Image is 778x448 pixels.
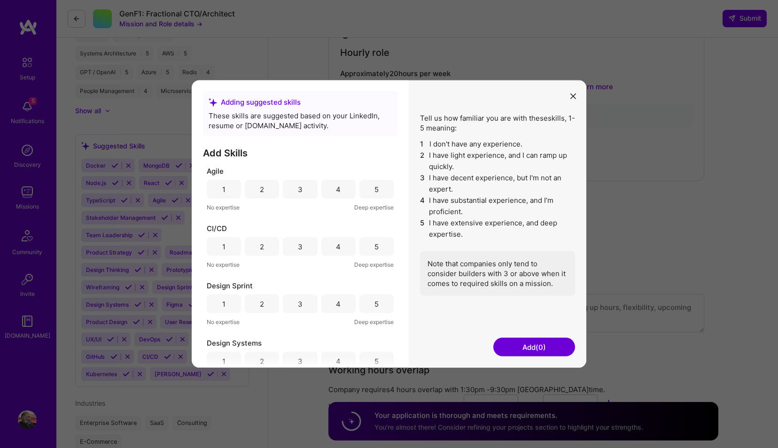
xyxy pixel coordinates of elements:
[570,93,576,99] i: icon Close
[192,80,586,368] div: modal
[420,150,575,172] li: I have light experience, and I can ramp up quickly.
[420,172,425,195] span: 3
[354,260,394,270] span: Deep expertise
[298,299,303,309] div: 3
[420,217,425,240] span: 5
[420,139,426,150] span: 1
[203,147,397,159] h3: Add Skills
[207,166,224,176] span: Agile
[222,184,226,194] div: 1
[260,184,264,194] div: 2
[420,195,575,217] li: I have substantial experience, and I’m proficient.
[207,202,240,212] span: No expertise
[260,241,264,251] div: 2
[374,241,379,251] div: 5
[260,299,264,309] div: 2
[222,299,226,309] div: 1
[298,241,303,251] div: 3
[374,356,379,366] div: 5
[207,260,240,270] span: No expertise
[207,281,253,291] span: Design Sprint
[222,241,226,251] div: 1
[209,111,392,131] div: These skills are suggested based on your LinkedIn, resume or [DOMAIN_NAME] activity.
[420,139,575,150] li: I don't have any experience.
[222,356,226,366] div: 1
[336,356,341,366] div: 4
[336,241,341,251] div: 4
[420,251,575,296] div: Note that companies only tend to consider builders with 3 or above when it comes to required skil...
[336,184,341,194] div: 4
[420,195,425,217] span: 4
[420,150,425,172] span: 2
[374,299,379,309] div: 5
[420,172,575,195] li: I have decent experience, but I'm not an expert.
[207,338,262,348] span: Design Systems
[374,184,379,194] div: 5
[207,224,227,233] span: CI/CD
[260,356,264,366] div: 2
[209,98,217,106] i: icon SuggestedTeams
[354,317,394,327] span: Deep expertise
[298,184,303,194] div: 3
[420,113,575,296] div: Tell us how familiar you are with these skills , 1-5 meaning:
[336,299,341,309] div: 4
[354,202,394,212] span: Deep expertise
[207,317,240,327] span: No expertise
[493,338,575,356] button: Add(0)
[209,97,392,107] div: Adding suggested skills
[298,356,303,366] div: 3
[420,217,575,240] li: I have extensive experience, and deep expertise.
